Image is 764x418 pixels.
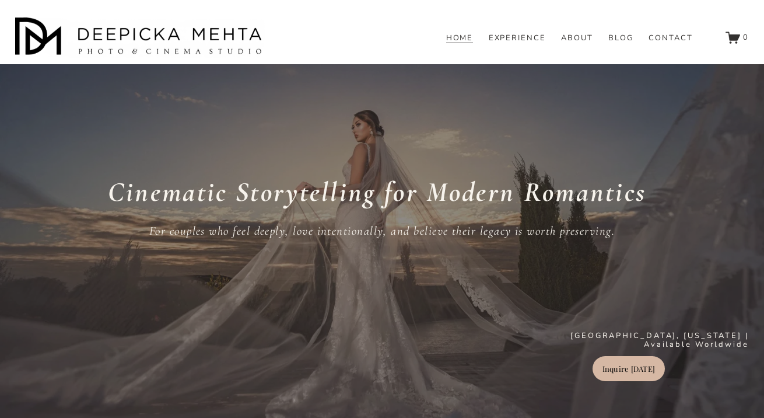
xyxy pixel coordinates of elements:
[15,18,266,58] img: Austin Wedding Photographer - Deepicka Mehta Photography &amp; Cinematography
[593,356,665,381] a: Inquire [DATE]
[446,33,474,44] a: HOME
[649,33,693,44] a: CONTACT
[489,33,546,44] a: EXPERIENCE
[608,33,633,44] a: folder dropdown
[608,34,633,43] span: BLOG
[561,33,593,44] a: ABOUT
[743,32,749,43] span: 0
[726,30,749,45] a: 0 items in cart
[539,332,749,350] p: [GEOGRAPHIC_DATA], [US_STATE] | Available Worldwide
[149,224,615,238] em: For couples who feel deeply, love intentionally, and believe their legacy is worth preserving.
[108,175,647,209] em: Cinematic Storytelling for Modern Romantics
